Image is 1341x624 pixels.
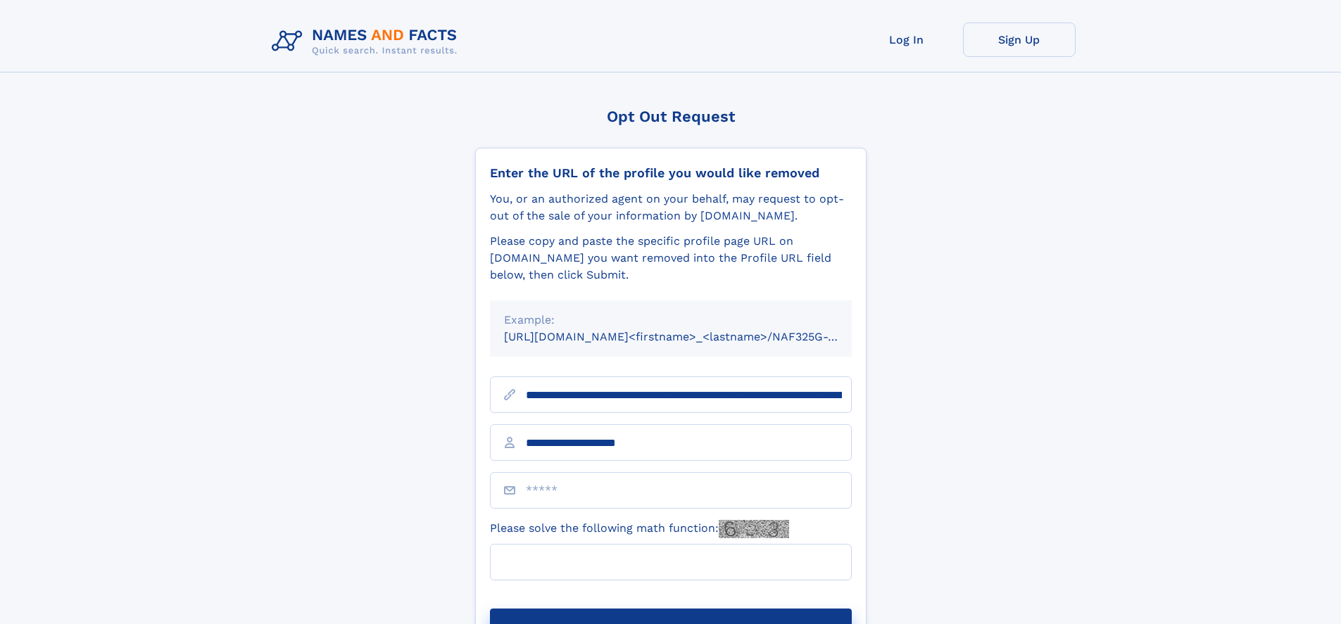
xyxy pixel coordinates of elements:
[266,23,469,61] img: Logo Names and Facts
[490,520,789,538] label: Please solve the following math function:
[504,330,879,343] small: [URL][DOMAIN_NAME]<firstname>_<lastname>/NAF325G-xxxxxxxx
[490,165,852,181] div: Enter the URL of the profile you would like removed
[850,23,963,57] a: Log In
[490,233,852,284] div: Please copy and paste the specific profile page URL on [DOMAIN_NAME] you want removed into the Pr...
[504,312,838,329] div: Example:
[475,108,867,125] div: Opt Out Request
[963,23,1076,57] a: Sign Up
[490,191,852,224] div: You, or an authorized agent on your behalf, may request to opt-out of the sale of your informatio...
